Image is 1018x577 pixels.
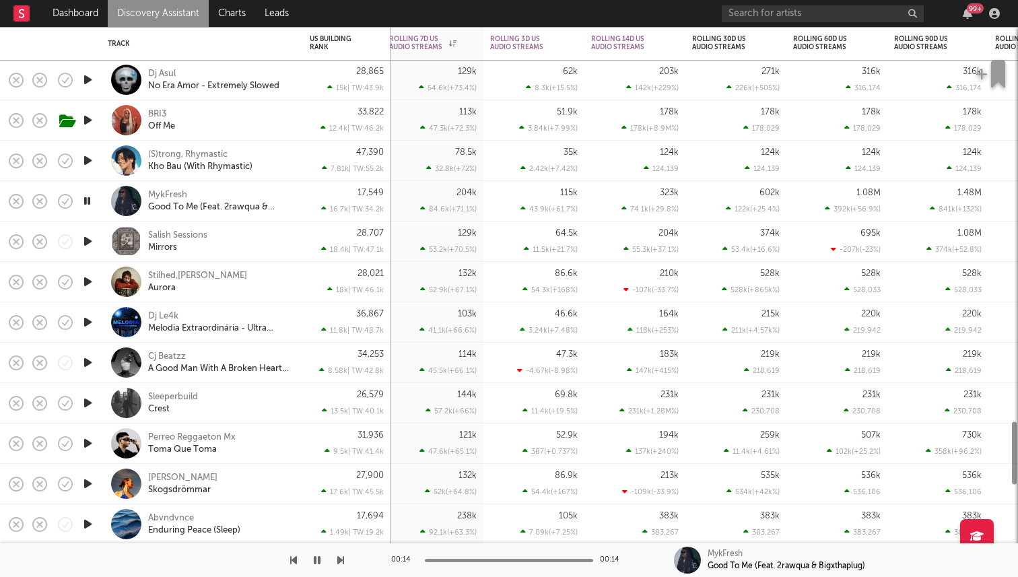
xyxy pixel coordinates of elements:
[660,148,679,157] div: 124k
[358,350,384,359] div: 34,253
[148,524,240,537] a: Enduring Peace (Sleep)
[148,149,228,161] a: (S)trong, Rhymastic
[945,326,982,335] div: 219,942
[426,407,477,415] div: 57.2k ( +66 % )
[148,201,293,213] a: Good To Me (Feat. 2rawqua & Bigxthaplug)
[894,35,961,51] div: Rolling 90D US Audio Streams
[844,285,881,294] div: 528,033
[357,229,384,238] div: 28,707
[148,351,186,363] a: Cj Beatzz
[862,148,881,157] div: 124k
[861,269,881,278] div: 528k
[148,230,207,242] a: Salish Sessions
[357,391,384,399] div: 26,579
[623,285,679,294] div: -107k ( -33.7 % )
[963,350,982,359] div: 219k
[519,124,578,133] div: 3.84k ( +7.99 % )
[356,148,384,157] div: 47,390
[962,431,982,440] div: 730k
[963,391,982,399] div: 231k
[358,108,384,116] div: 33,822
[148,391,198,403] div: Sleeperbuild
[761,148,780,157] div: 124k
[455,148,477,157] div: 78.5k
[426,164,477,173] div: 32.8k ( +72 % )
[844,124,881,133] div: 178,029
[310,164,384,173] div: 7.81k | TW: 55.2k
[148,363,293,375] div: A Good Man With A Broken Heart (Creed Edit)
[148,80,279,92] a: No Era Amor - Extremely Slowed
[761,310,780,318] div: 215k
[862,391,881,399] div: 231k
[722,326,780,335] div: 211k ( +4.57k % )
[963,148,982,157] div: 124k
[591,35,658,51] div: Rolling 14D US Audio Streams
[793,35,860,51] div: Rolling 60D US Audio Streams
[310,407,384,415] div: 13.5k | TW: 40.1k
[148,189,187,201] div: MykFresh
[660,471,679,480] div: 213k
[745,164,780,173] div: 124,139
[726,83,780,92] div: 226k ( +505 % )
[660,108,679,116] div: 178k
[722,245,780,254] div: 53.4k ( +16.6 % )
[761,391,780,399] div: 231k
[524,245,578,254] div: 11.5k ( +21.7 % )
[522,407,578,415] div: 11.4k ( +19.5 % )
[626,83,679,92] div: 142k ( +229 % )
[967,3,984,13] div: 99 +
[148,282,176,294] div: Aurora
[957,189,982,197] div: 1.48M
[310,124,384,133] div: 12.4k | TW: 46.2k
[356,471,384,480] div: 27,900
[642,528,679,537] div: 383,267
[957,229,982,238] div: 1.08M
[310,83,384,92] div: 15k | TW: 43.9k
[708,560,865,572] div: Good To Me (Feat. 2rawqua & Bigxthaplug)
[148,444,217,456] a: Toma Que Toma
[419,366,477,375] div: 45.5k ( +66.1 % )
[520,164,578,173] div: 2.42k ( +7.42 % )
[310,528,384,537] div: 1.49k | TW: 19.2k
[722,5,924,22] input: Search for artists
[148,432,236,444] a: Perreo Reggaeton Mx
[148,323,293,335] a: Melodia Extraordinária - Ultra Slowed
[947,83,982,92] div: 316,174
[846,164,881,173] div: 124,139
[860,229,881,238] div: 695k
[108,40,290,48] div: Track
[148,484,211,496] div: Skogsdrömmar
[557,108,578,116] div: 51.9k
[660,391,679,399] div: 231k
[760,229,780,238] div: 374k
[845,366,881,375] div: 218,619
[692,35,759,51] div: Rolling 30D US Audio Streams
[459,269,477,278] div: 132k
[520,205,578,213] div: 43.9k ( +61.7 % )
[148,403,170,415] div: Crest
[148,512,194,524] a: Abvndvnce
[556,350,578,359] div: 47.3k
[761,471,780,480] div: 535k
[564,148,578,157] div: 35k
[520,528,578,537] div: 7.09k ( +7.25 % )
[825,205,881,213] div: 392k ( +56.9 % )
[659,310,679,318] div: 164k
[844,487,881,496] div: 536,106
[945,285,982,294] div: 528,033
[457,391,477,399] div: 144k
[310,326,384,335] div: 11.8k | TW: 48.7k
[760,269,780,278] div: 528k
[963,8,972,19] button: 99+
[659,67,679,76] div: 203k
[726,487,780,496] div: 534k ( +42k % )
[310,487,384,496] div: 17.6k | TW: 45.5k
[761,350,780,359] div: 219k
[945,528,982,537] div: 383,267
[760,512,780,520] div: 383k
[356,67,384,76] div: 28,865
